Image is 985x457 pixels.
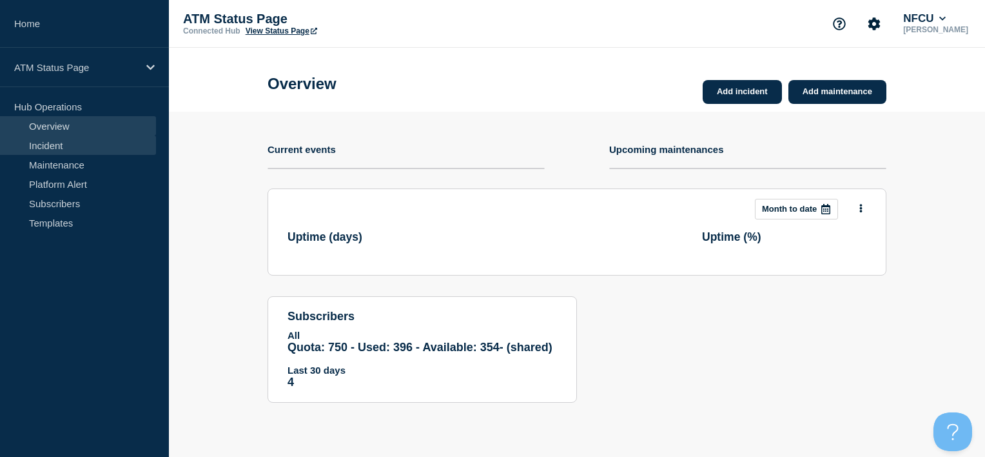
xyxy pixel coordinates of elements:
a: View Status Page [246,26,317,36]
p: Last 30 days [288,365,557,376]
iframe: Help Scout Beacon - Open [933,412,972,451]
p: [PERSON_NAME] [901,25,971,34]
h3: Uptime ( days ) [288,230,362,244]
h3: Uptime ( % ) [702,230,761,244]
p: Month to date [762,204,817,214]
h4: Upcoming maintenances [609,144,724,155]
a: Add incident [703,80,782,104]
p: Connected Hub [183,26,240,36]
button: Month to date [755,199,838,219]
button: Account settings [861,10,888,37]
span: Quota: 750 - Used: 396 - Available: 354 - (shared) [288,341,552,354]
p: 4 [288,376,557,389]
h4: Current events [268,144,336,155]
h4: subscribers [288,310,557,323]
p: ATM Status Page [183,12,441,26]
button: NFCU [901,12,948,25]
p: ATM Status Page [14,62,138,73]
p: All [288,330,557,341]
h1: Overview [268,75,336,93]
a: Add maintenance [788,80,886,104]
button: Support [826,10,853,37]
